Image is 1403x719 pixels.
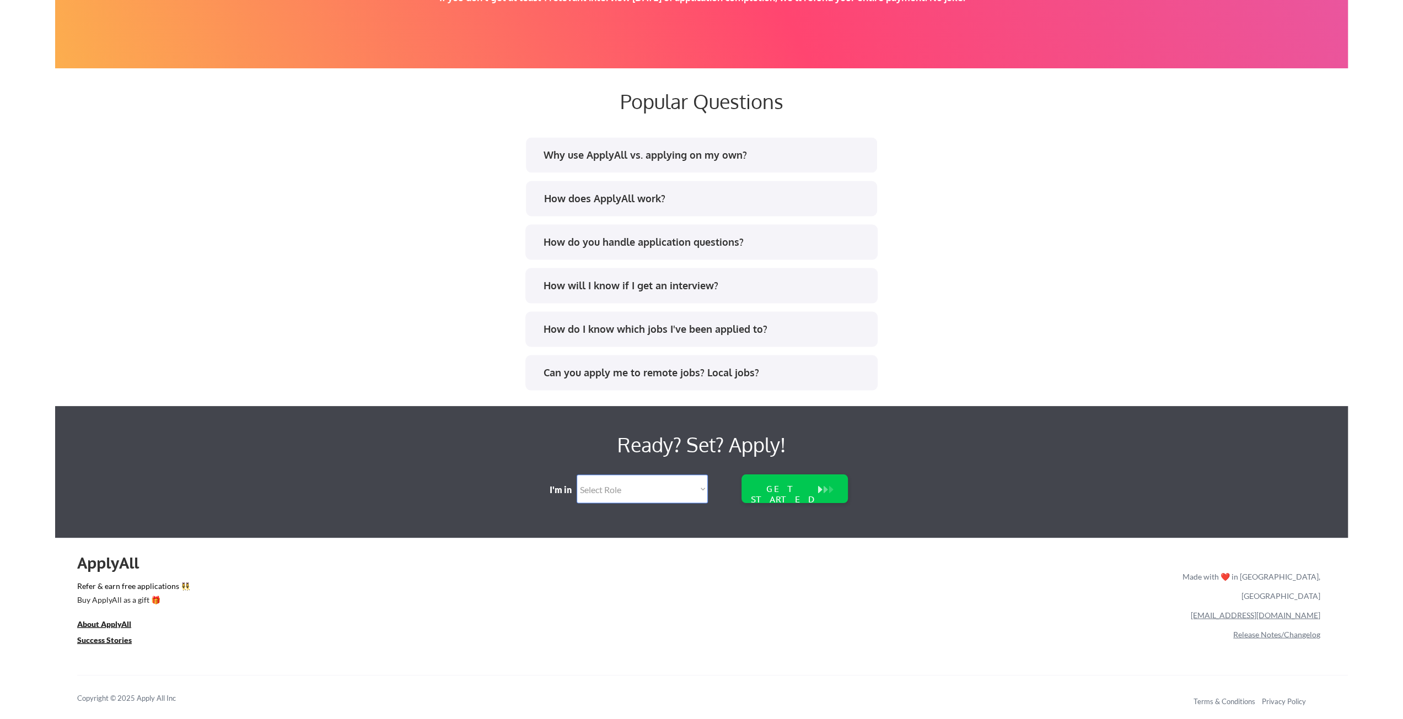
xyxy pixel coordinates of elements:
[209,428,1194,460] div: Ready? Set? Apply!
[544,365,867,379] div: Can you apply me to remote jobs? Local jobs?
[544,191,868,205] div: How does ApplyAll work?
[1233,629,1320,639] a: Release Notes/Changelog
[77,635,132,644] u: Success Stories
[77,596,187,603] div: Buy ApplyAll as a gift 🎁
[77,553,152,572] div: ApplyAll
[77,634,147,647] a: Success Stories
[77,582,952,593] a: Refer & earn free applications 👯‍♀️
[544,235,867,248] div: How do you handle application questions?
[77,619,131,628] u: About ApplyAll
[1194,696,1255,705] a: Terms & Conditions
[1262,696,1306,705] a: Privacy Policy
[1178,566,1320,605] div: Made with ❤️ in [GEOGRAPHIC_DATA], [GEOGRAPHIC_DATA]
[544,148,867,161] div: Why use ApplyAll vs. applying on my own?
[77,618,147,631] a: About ApplyAll
[1191,610,1320,619] a: [EMAIL_ADDRESS][DOMAIN_NAME]
[544,322,867,336] div: How do I know which jobs I've been applied to?
[544,278,867,292] div: How will I know if I get an interview?
[550,483,579,495] div: I'm in
[77,593,187,607] a: Buy ApplyAll as a gift 🎁
[749,483,819,504] div: GET STARTED
[437,89,966,112] div: Popular Questions
[77,693,204,704] div: Copyright © 2025 Apply All Inc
